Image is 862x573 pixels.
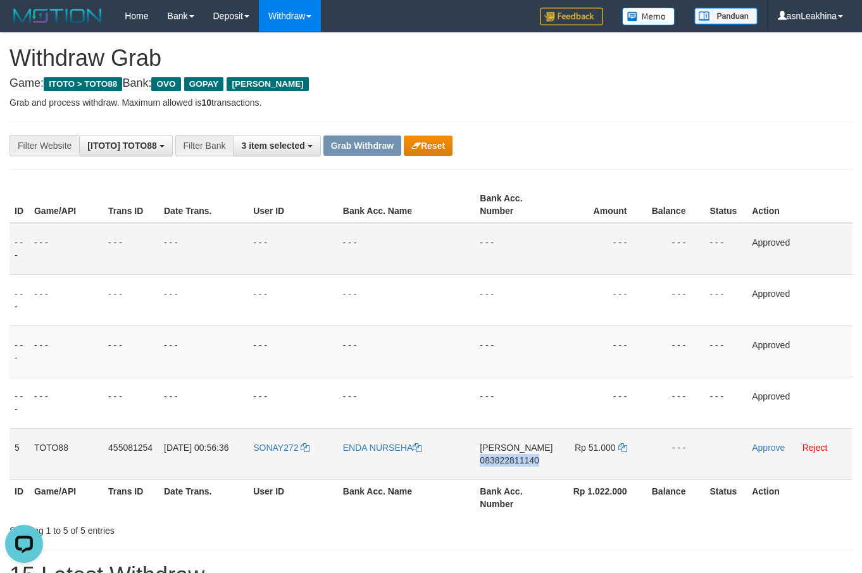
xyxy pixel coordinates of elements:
td: - - - [248,223,338,275]
span: Rp 51.000 [575,443,616,453]
th: Action [747,187,853,223]
button: Grab Withdraw [323,135,401,156]
th: Rp 1.022.000 [558,479,646,515]
span: [PERSON_NAME] [227,77,308,91]
th: Bank Acc. Name [338,187,475,223]
td: - - - [338,274,475,325]
img: panduan.png [694,8,758,25]
img: MOTION_logo.png [9,6,106,25]
th: Status [704,187,747,223]
td: - - - [558,274,646,325]
a: Reject [803,443,828,453]
td: - - - [248,325,338,377]
td: - - - [558,325,646,377]
div: Showing 1 to 5 of 5 entries [9,519,350,537]
span: SONAY272 [253,443,298,453]
h1: Withdraw Grab [9,46,853,71]
th: Status [704,479,747,515]
th: ID [9,187,29,223]
span: 3 item selected [241,141,304,151]
th: Balance [646,479,705,515]
td: - - - [338,325,475,377]
td: - - - [29,274,103,325]
td: - - - [646,274,705,325]
td: - - - [558,377,646,428]
div: Filter Bank [175,135,234,156]
span: ITOTO > TOTO88 [44,77,122,91]
td: 5 [9,428,29,479]
th: Date Trans. [159,479,248,515]
span: OVO [151,77,180,91]
div: Filter Website [9,135,79,156]
img: Button%20Memo.svg [622,8,675,25]
td: - - - [103,325,159,377]
td: Approved [747,223,853,275]
td: - - - [475,325,558,377]
td: - - - [558,223,646,275]
button: [ITOTO] TOTO88 [79,135,172,156]
th: User ID [248,187,338,223]
a: Copy 51000 to clipboard [618,443,627,453]
span: [DATE] 00:56:36 [164,443,228,453]
td: - - - [9,325,29,377]
th: Bank Acc. Number [475,187,558,223]
td: - - - [646,223,705,275]
th: Game/API [29,479,103,515]
th: Bank Acc. Name [338,479,475,515]
td: Approved [747,325,853,377]
td: - - - [248,377,338,428]
td: - - - [646,428,705,479]
td: - - - [159,325,248,377]
th: Amount [558,187,646,223]
td: - - - [9,274,29,325]
td: - - - [159,274,248,325]
td: - - - [338,377,475,428]
p: Grab and process withdraw. Maximum allowed is transactions. [9,96,853,109]
td: - - - [103,223,159,275]
strong: 10 [201,98,211,108]
th: Balance [646,187,705,223]
td: - - - [646,325,705,377]
td: - - - [9,223,29,275]
td: - - - [29,223,103,275]
span: GOPAY [184,77,224,91]
button: Reset [404,135,453,156]
td: - - - [29,377,103,428]
td: - - - [704,377,747,428]
td: - - - [475,377,558,428]
td: Approved [747,274,853,325]
button: 3 item selected [233,135,320,156]
td: - - - [9,377,29,428]
td: - - - [29,325,103,377]
td: - - - [338,223,475,275]
td: - - - [704,325,747,377]
th: Trans ID [103,187,159,223]
td: - - - [475,274,558,325]
td: - - - [103,274,159,325]
td: - - - [704,274,747,325]
span: [PERSON_NAME] [480,443,553,453]
th: Bank Acc. Number [475,479,558,515]
td: - - - [475,223,558,275]
span: 455081254 [108,443,153,453]
a: Approve [752,443,785,453]
td: - - - [159,223,248,275]
span: [ITOTO] TOTO88 [87,141,156,151]
a: SONAY272 [253,443,309,453]
th: ID [9,479,29,515]
td: - - - [248,274,338,325]
td: - - - [646,377,705,428]
td: - - - [159,377,248,428]
td: Approved [747,377,853,428]
td: - - - [103,377,159,428]
td: TOTO88 [29,428,103,479]
span: Copy 083822811140 to clipboard [480,455,539,465]
a: ENDA NURSEHA [343,443,422,453]
td: - - - [704,223,747,275]
th: Date Trans. [159,187,248,223]
h4: Game: Bank: [9,77,853,90]
th: Action [747,479,853,515]
th: Game/API [29,187,103,223]
th: Trans ID [103,479,159,515]
th: User ID [248,479,338,515]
